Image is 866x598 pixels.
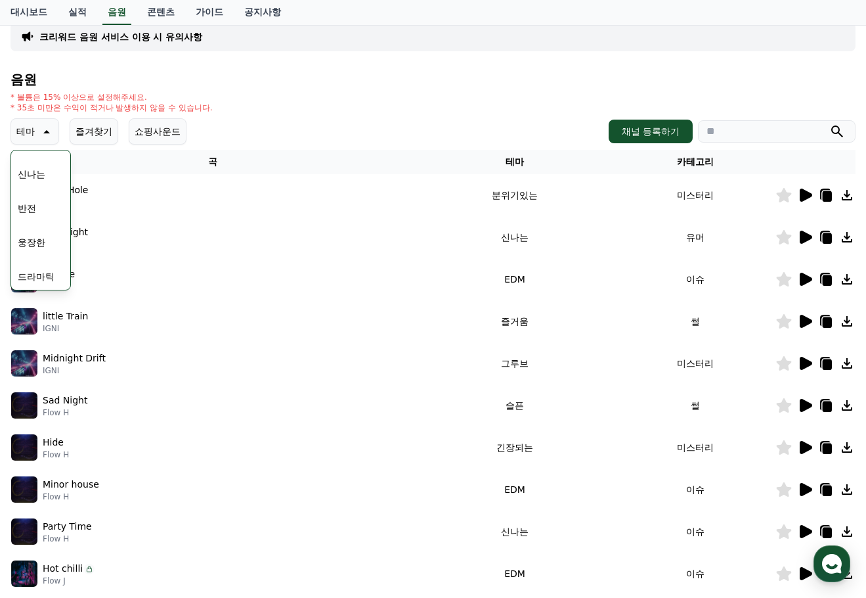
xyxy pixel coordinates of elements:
[11,118,59,145] button: 테마
[615,216,775,258] td: 유머
[615,150,775,174] th: 카테고리
[43,449,69,460] p: Flow H
[415,342,615,384] td: 그루브
[43,394,87,407] p: Sad Night
[169,417,252,449] a: 설정
[203,436,219,447] span: 설정
[43,352,106,365] p: Midnight Drift
[11,518,37,545] img: music
[43,323,88,334] p: IGNI
[11,150,415,174] th: 곡
[415,216,615,258] td: 신나는
[11,350,37,377] img: music
[615,258,775,300] td: 이슈
[11,434,37,461] img: music
[615,300,775,342] td: 썰
[415,300,615,342] td: 즐거움
[615,384,775,426] td: 썰
[43,520,92,534] p: Party Time
[615,426,775,469] td: 미스터리
[415,174,615,216] td: 분위기있는
[12,160,51,189] button: 신나는
[11,476,37,503] img: music
[43,407,87,418] p: Flow H
[43,534,92,544] p: Flow H
[615,342,775,384] td: 미스터리
[11,308,37,334] img: music
[43,365,106,376] p: IGNI
[415,553,615,595] td: EDM
[12,262,60,291] button: 드라마틱
[11,92,213,103] p: * 볼륨은 15% 이상으로 설정해주세요.
[615,553,775,595] td: 이슈
[615,511,775,553] td: 이슈
[39,30,202,43] a: 크리워드 음원 서비스 이용 시 유의사항
[415,384,615,426] td: 슬픈
[43,492,99,502] p: Flow H
[43,310,88,323] p: little Train
[43,576,95,586] p: Flow J
[609,120,693,143] button: 채널 등록하기
[16,122,35,141] p: 테마
[120,437,136,448] span: 대화
[11,103,213,113] p: * 35초 미만은 수익이 적거나 발생하지 않을 수 있습니다.
[615,174,775,216] td: 미스터리
[415,426,615,469] td: 긴장되는
[12,228,51,257] button: 웅장한
[415,150,615,174] th: 테마
[43,562,83,576] p: Hot chilli
[11,561,37,587] img: music
[129,118,186,145] button: 쇼핑사운드
[43,478,99,492] p: Minor house
[12,194,41,223] button: 반전
[11,392,37,419] img: music
[415,511,615,553] td: 신나는
[415,258,615,300] td: EDM
[41,436,49,447] span: 홈
[615,469,775,511] td: 이슈
[4,417,87,449] a: 홈
[11,72,855,87] h4: 음원
[70,118,118,145] button: 즐겨찾기
[43,436,64,449] p: Hide
[415,469,615,511] td: EDM
[87,417,169,449] a: 대화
